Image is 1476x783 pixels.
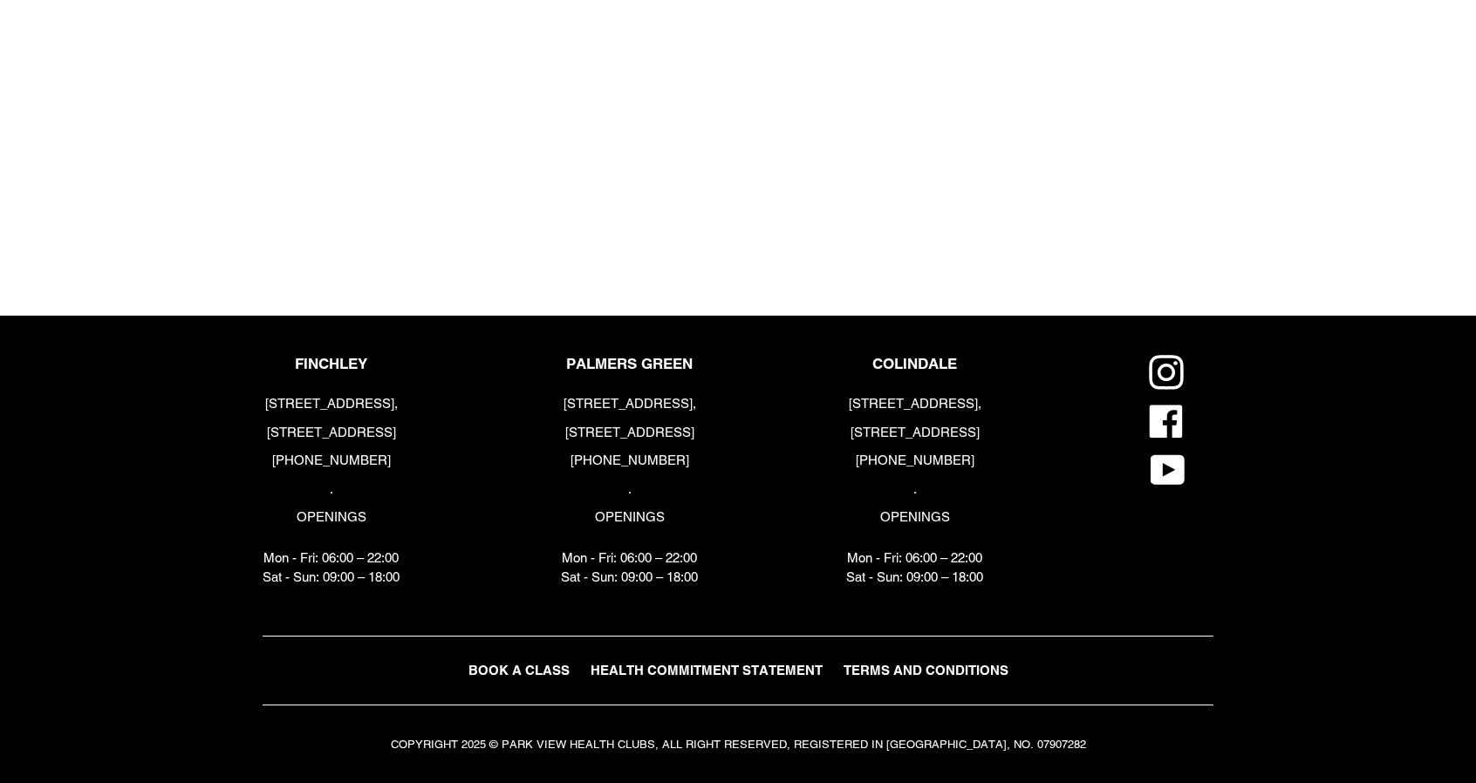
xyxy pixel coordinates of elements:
span: HEALTH COMMITMENT STATEMENT [591,663,823,677]
p: OPENINGS [561,507,698,528]
p: PALMERS GREEN [561,355,698,372]
span: TERMS AND CONDITIONS [844,663,1008,677]
p: . [561,480,698,500]
p: [STREET_ADDRESS], [846,394,983,414]
p: OPENINGS [846,507,983,528]
p: [STREET_ADDRESS] [846,423,983,443]
p: Mon - Fri: 06:00 – 22:00 Sat - Sun: 09:00 – 18:00 [846,548,983,588]
a: HEALTH COMMITMENT STATEMENT [582,658,831,684]
a: BOOK A CLASS [460,658,578,684]
p: COLINDALE [846,355,983,372]
p: . [846,480,983,500]
p: [PHONE_NUMBER] [263,451,400,471]
p: Mon - Fri: 06:00 – 22:00 Sat - Sun: 09:00 – 18:00 [263,548,400,588]
p: OPENINGS [263,507,400,528]
p: [PHONE_NUMBER] [561,451,698,471]
p: [STREET_ADDRESS] [561,423,698,443]
p: [PHONE_NUMBER] [846,451,983,471]
small: COPYRIGHT 2025 © PARK VIEW HEALTH CLUBS, ALL RIGHT RESERVED, REGISTERED IN [GEOGRAPHIC_DATA], NO.... [391,738,1086,751]
p: Mon - Fri: 06:00 – 22:00 Sat - Sun: 09:00 – 18:00 [561,548,698,588]
p: . [263,480,400,500]
p: [STREET_ADDRESS] [263,423,400,443]
a: TERMS AND CONDITIONS [835,658,1017,684]
p: FINCHLEY [263,355,400,372]
p: [STREET_ADDRESS], [263,394,400,414]
p: [STREET_ADDRESS], [561,394,698,414]
span: BOOK A CLASS [468,663,570,677]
